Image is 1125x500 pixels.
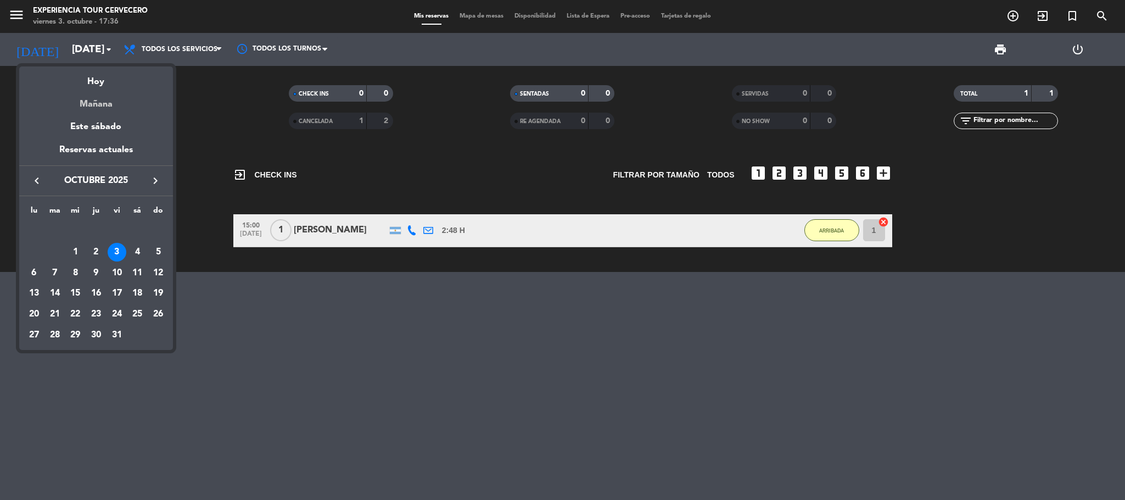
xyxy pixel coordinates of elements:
td: 14 de octubre de 2025 [44,284,65,304]
th: domingo [148,204,169,221]
td: 8 de octubre de 2025 [65,263,86,284]
i: keyboard_arrow_left [30,174,43,187]
td: 26 de octubre de 2025 [148,304,169,325]
div: 15 [66,285,85,303]
div: 29 [66,326,85,345]
div: 17 [108,285,126,303]
td: 28 de octubre de 2025 [44,325,65,346]
div: 9 [87,264,105,282]
div: 10 [108,264,126,282]
div: 14 [46,285,64,303]
div: Este sábado [19,112,173,142]
div: 7 [46,264,64,282]
th: miércoles [65,204,86,221]
td: 16 de octubre de 2025 [86,284,107,304]
div: 2 [87,243,105,262]
td: 19 de octubre de 2025 [148,284,169,304]
th: martes [44,204,65,221]
div: 20 [25,305,43,324]
div: Mañana [19,89,173,112]
td: 20 de octubre de 2025 [24,304,44,325]
div: 24 [108,305,126,324]
th: viernes [107,204,127,221]
div: 1 [66,243,85,262]
td: OCT. [24,221,169,242]
div: Reservas actuales [19,143,173,165]
td: 18 de octubre de 2025 [127,284,148,304]
div: 22 [66,305,85,324]
div: 28 [46,326,64,345]
td: 23 de octubre de 2025 [86,304,107,325]
div: 27 [25,326,43,345]
td: 1 de octubre de 2025 [65,242,86,263]
span: octubre 2025 [47,174,145,188]
div: 16 [87,285,105,303]
div: 8 [66,264,85,282]
td: 2 de octubre de 2025 [86,242,107,263]
td: 22 de octubre de 2025 [65,304,86,325]
div: 18 [128,285,147,303]
td: 25 de octubre de 2025 [127,304,148,325]
div: 11 [128,264,147,282]
td: 21 de octubre de 2025 [44,304,65,325]
div: 13 [25,285,43,303]
td: 24 de octubre de 2025 [107,304,127,325]
div: 12 [149,264,167,282]
td: 9 de octubre de 2025 [86,263,107,284]
div: 30 [87,326,105,345]
div: Hoy [19,66,173,89]
div: 5 [149,243,167,262]
td: 7 de octubre de 2025 [44,263,65,284]
div: 25 [128,305,147,324]
button: keyboard_arrow_right [145,174,165,188]
div: 19 [149,285,167,303]
div: 31 [108,326,126,345]
td: 13 de octubre de 2025 [24,284,44,304]
div: 23 [87,305,105,324]
td: 30 de octubre de 2025 [86,325,107,346]
th: jueves [86,204,107,221]
div: 4 [128,243,147,262]
td: 3 de octubre de 2025 [107,242,127,263]
div: 21 [46,305,64,324]
td: 10 de octubre de 2025 [107,263,127,284]
td: 6 de octubre de 2025 [24,263,44,284]
td: 12 de octubre de 2025 [148,263,169,284]
td: 15 de octubre de 2025 [65,284,86,304]
td: 4 de octubre de 2025 [127,242,148,263]
i: keyboard_arrow_right [149,174,162,187]
td: 17 de octubre de 2025 [107,284,127,304]
td: 31 de octubre de 2025 [107,325,127,346]
td: 27 de octubre de 2025 [24,325,44,346]
td: 5 de octubre de 2025 [148,242,169,263]
td: 11 de octubre de 2025 [127,263,148,284]
button: keyboard_arrow_left [27,174,47,188]
div: 3 [108,243,126,262]
th: sábado [127,204,148,221]
td: 29 de octubre de 2025 [65,325,86,346]
div: 6 [25,264,43,282]
div: 26 [149,305,167,324]
th: lunes [24,204,44,221]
